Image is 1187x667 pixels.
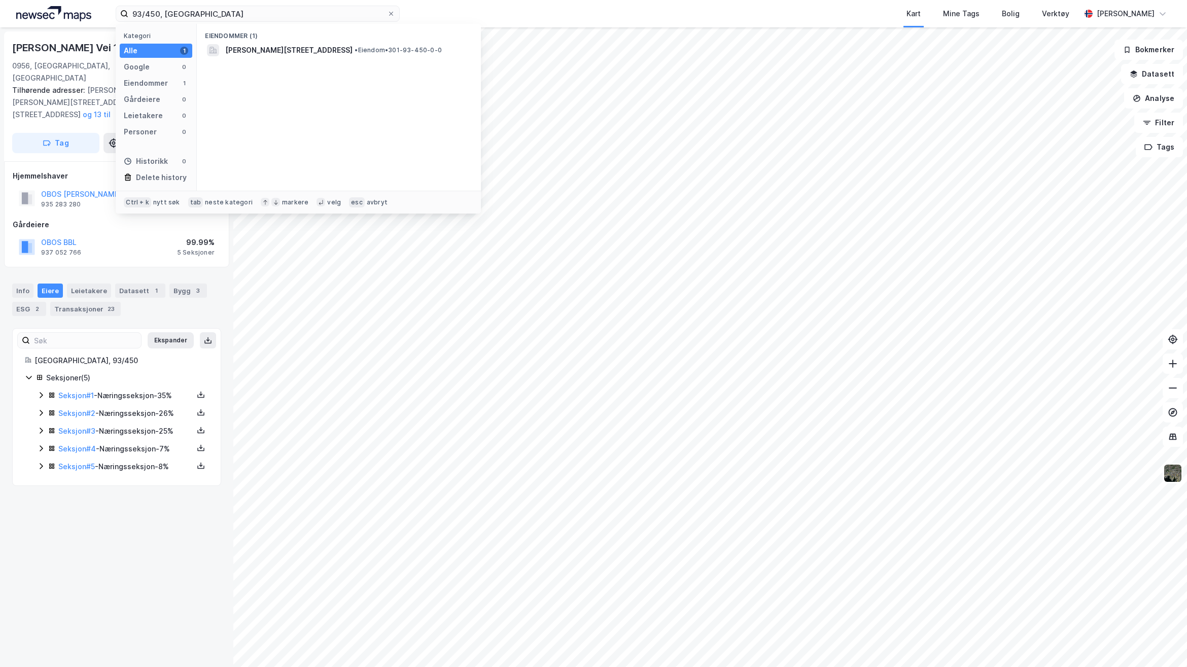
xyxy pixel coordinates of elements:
div: Transaksjoner [50,302,121,316]
button: Bokmerker [1114,40,1183,60]
div: Leietakere [67,284,111,298]
div: ESG [12,302,46,316]
div: Bygg [169,284,207,298]
button: Tag [12,133,99,153]
div: neste kategori [205,198,253,206]
img: 9k= [1163,464,1182,483]
iframe: Chat Widget [1136,618,1187,667]
div: Kategori [124,32,192,40]
input: Søk [30,333,141,348]
div: 23 [106,304,117,314]
div: 0956, [GEOGRAPHIC_DATA], [GEOGRAPHIC_DATA] [12,60,142,84]
div: Google [124,61,150,73]
div: Bolig [1002,8,1020,20]
div: Personer [124,126,157,138]
div: 0 [180,128,188,136]
div: Eiendommer (1) [197,24,481,42]
div: Leietakere [124,110,163,122]
div: Hjemmelshaver [13,170,221,182]
div: [PERSON_NAME] [1097,8,1155,20]
div: tab [188,197,203,207]
div: - Næringsseksjon - 8% [58,461,193,473]
div: - Næringsseksjon - 35% [58,390,193,402]
div: [GEOGRAPHIC_DATA], 93/450 [34,355,208,367]
div: Delete history [136,171,187,184]
span: Tilhørende adresser: [12,86,87,94]
div: Seksjoner ( 5 ) [46,372,208,384]
div: esc [349,197,365,207]
div: Verktøy [1042,8,1069,20]
div: - Næringsseksjon - 26% [58,407,193,419]
div: 1 [180,47,188,55]
a: Seksjon#3 [58,427,95,435]
div: 0 [180,112,188,120]
div: Gårdeiere [124,93,160,106]
div: Historikk [124,155,168,167]
div: Datasett [115,284,165,298]
div: - Næringsseksjon - 25% [58,425,193,437]
span: Eiendom • 301-93-450-0-0 [355,46,442,54]
div: - Næringsseksjon - 7% [58,443,193,455]
div: Gårdeiere [13,219,221,231]
div: velg [327,198,341,206]
a: Seksjon#5 [58,462,95,471]
div: 937 052 766 [41,249,81,257]
div: [PERSON_NAME] Vei 10, [PERSON_NAME][STREET_ADDRESS], [PERSON_NAME][STREET_ADDRESS] [12,84,213,121]
a: Seksjon#4 [58,444,96,453]
div: Alle [124,45,137,57]
div: 3 [193,286,203,296]
div: 5 Seksjoner [177,249,215,257]
div: 2 [32,304,42,314]
div: Kontrollprogram for chat [1136,618,1187,667]
button: Datasett [1121,64,1183,84]
input: Søk på adresse, matrikkel, gårdeiere, leietakere eller personer [128,6,387,21]
a: Seksjon#2 [58,409,95,417]
div: 99.99% [177,236,215,249]
div: avbryt [367,198,388,206]
a: Seksjon#1 [58,391,94,400]
div: [PERSON_NAME] Vei 10 [12,40,127,56]
div: 0 [180,63,188,71]
div: Eiere [38,284,63,298]
div: Ctrl + k [124,197,151,207]
button: Ekspander [148,332,194,348]
div: nytt søk [153,198,180,206]
div: Mine Tags [943,8,980,20]
div: 1 [151,286,161,296]
div: Eiendommer [124,77,168,89]
div: 0 [180,95,188,103]
img: logo.a4113a55bc3d86da70a041830d287a7e.svg [16,6,91,21]
button: Tags [1136,137,1183,157]
div: 935 283 280 [41,200,81,208]
button: Filter [1134,113,1183,133]
span: • [355,46,358,54]
div: Info [12,284,33,298]
span: [PERSON_NAME][STREET_ADDRESS] [225,44,353,56]
div: 0 [180,157,188,165]
button: Analyse [1124,88,1183,109]
div: markere [282,198,308,206]
div: Kart [906,8,921,20]
div: 1 [180,79,188,87]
